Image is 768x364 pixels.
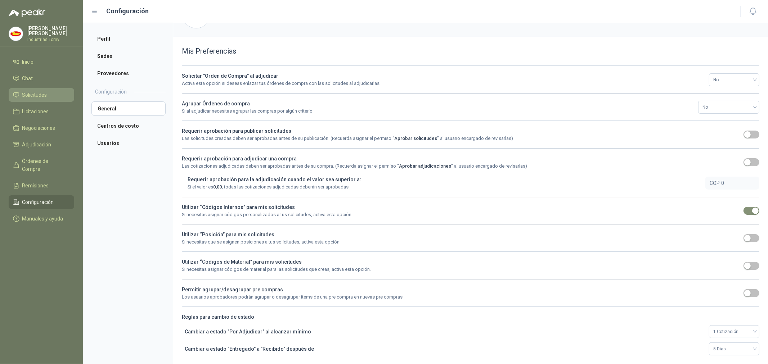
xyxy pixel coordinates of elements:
[182,80,705,87] p: Activa esta opción si deseas enlazar tus órdenes de compra con las solicitudes al adjudicarlas.
[710,180,720,186] span: COP
[185,329,311,335] b: Cambiar a estado "Por Adjudicar" al alcanzar mínimo
[182,73,278,79] b: Solicitar "Orden de Compra" al adjudicar
[182,135,739,142] p: Las solicitudes creadas deben ser aprobadas antes de su publicación. (Recuerda asignar el permiso...
[182,232,274,237] b: Utilizar “Posición” para mis solicitudes
[22,182,49,190] span: Remisiones
[399,163,451,169] b: Aprobar adjudicaciones
[182,259,302,265] b: Utilizar “Códigos de Material” para mis solicitudes
[9,105,74,118] a: Licitaciones
[91,66,166,81] a: Proveedores
[22,198,54,206] span: Configuración
[182,238,739,246] p: Si necesitas que se asignen posiciones a tus solicitudes, activa esta opción.
[22,141,51,149] span: Adjudicación
[182,211,739,218] p: Si necesitas asignar códigos personalizados a tus solicitudes, activa esta opción.
[27,37,74,42] p: Industrias Tomy
[9,55,74,69] a: Inicio
[22,124,55,132] span: Negociaciones
[213,184,222,190] b: 0,00
[182,128,291,134] b: Requerir aprobación para publicar solicitudes
[188,183,701,191] p: Si el valor es , todas las cotizaciones adjudicadas deberán ser aprobadas.
[22,58,34,66] span: Inicio
[182,266,739,273] p: Si necesitas asignar códigos de material para las solicitudes que creas, activa esta opción.
[9,195,74,209] a: Configuración
[27,26,74,36] p: [PERSON_NAME] [PERSON_NAME]
[22,215,63,223] span: Manuales y ayuda
[95,88,127,96] h2: Configuración
[182,294,739,301] p: Los usuarios aprobadores podrán agrupar o desagrupar items de una pre compra en nuevas pre compras
[91,32,166,46] a: Perfil
[22,91,47,99] span: Solicitudes
[91,136,166,150] a: Usuarios
[91,101,166,116] a: General
[182,313,759,321] b: Reglas para cambio de estado
[107,6,149,16] h1: Configuración
[182,156,297,161] b: Requerir aprobación para adjudicar una compra
[9,9,45,17] img: Logo peakr
[705,177,759,190] button: COP0
[713,343,755,354] span: 5 Días
[713,74,755,85] span: No
[22,108,49,115] span: Licitaciones
[9,154,74,176] a: Órdenes de Compra
[9,212,74,226] a: Manuales y ayuda
[9,72,74,85] a: Chat
[9,179,74,192] a: Remisiones
[702,102,755,113] span: No
[9,138,74,151] a: Adjudicación
[713,326,755,337] span: 1 Cotización
[22,157,67,173] span: Órdenes de Compra
[188,177,361,182] b: Requerir aprobación para la adjudicación cuando el valor sea superior a:
[182,46,759,57] h3: Mis Preferencias
[9,27,23,41] img: Company Logo
[182,204,295,210] b: Utilizar “Códigos Internos” para mis solicitudes
[22,74,33,82] span: Chat
[721,180,754,186] span: 0
[182,101,250,106] b: Agrupar Órdenes de compra
[182,287,283,292] b: Permitir agrupar/desagrupar pre compras
[9,121,74,135] a: Negociaciones
[91,119,166,133] a: Centros de costo
[9,88,74,102] a: Solicitudes
[91,49,166,63] a: Sedes
[182,163,739,170] p: Las cotizaciones adjudicadas deben ser aprobadas antes de su compra. (Recuerda asignar el permiso...
[182,108,694,115] p: Si al adjudicar necesitas agrupar las compras por algún criterio
[394,136,437,141] b: Aprobar solicitudes
[185,346,314,352] b: Cambiar a estado "Entregado" a "Recibido" después de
